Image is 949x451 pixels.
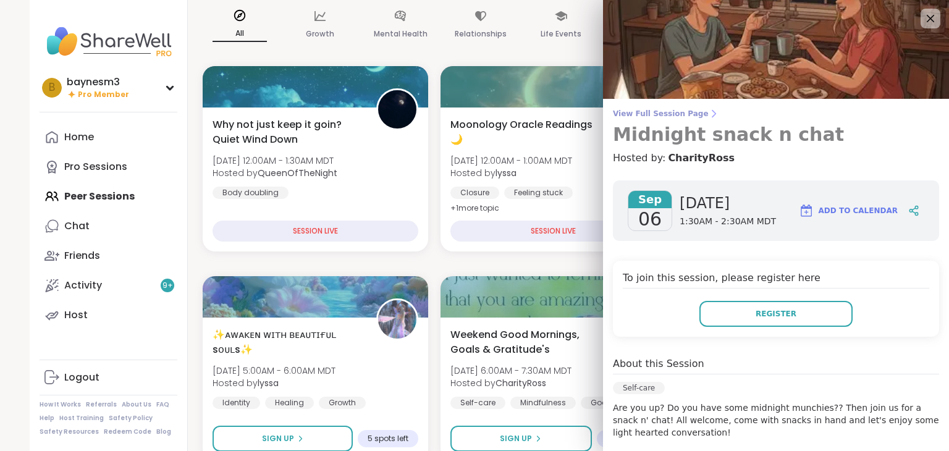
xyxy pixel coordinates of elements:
[378,300,416,339] img: lyssa
[104,428,151,436] a: Redeem Code
[122,400,151,409] a: About Us
[450,327,601,357] span: Weekend Good Mornings, Goals & Gratitude's
[49,80,55,96] span: b
[799,203,814,218] img: ShareWell Logomark
[668,151,735,166] a: CharityRoss
[213,167,337,179] span: Hosted by
[40,152,177,182] a: Pro Sessions
[40,241,177,271] a: Friends
[541,27,581,41] p: Life Events
[613,109,939,119] span: View Full Session Page
[793,196,903,225] button: Add to Calendar
[40,363,177,392] a: Logout
[162,280,173,291] span: 9 +
[40,20,177,63] img: ShareWell Nav Logo
[450,221,656,242] div: SESSION LIVE
[64,130,94,144] div: Home
[86,400,117,409] a: Referrals
[59,414,104,423] a: Host Training
[680,193,776,213] span: [DATE]
[699,301,853,327] button: Register
[496,167,517,179] b: lyssa
[613,382,665,394] div: Self-care
[450,154,572,167] span: [DATE] 12:00AM - 1:00AM MDT
[623,271,929,289] h4: To join this session, please register here
[504,187,573,199] div: Feeling stuck
[64,249,100,263] div: Friends
[306,27,334,41] p: Growth
[613,356,704,371] h4: About this Session
[450,397,505,409] div: Self-care
[450,365,572,377] span: [DATE] 6:00AM - 7:30AM MDT
[258,377,279,389] b: lyssa
[40,271,177,300] a: Activity9+
[213,221,418,242] div: SESSION LIVE
[213,187,289,199] div: Body doubling
[613,151,939,166] h4: Hosted by:
[109,414,153,423] a: Safety Policy
[319,397,366,409] div: Growth
[378,90,416,129] img: QueenOfTheNight
[455,27,507,41] p: Relationships
[213,117,363,147] span: Why not just keep it goin? Quiet Wind Down
[40,300,177,330] a: Host
[496,377,546,389] b: CharityRoss
[450,187,499,199] div: Closure
[265,397,314,409] div: Healing
[64,219,90,233] div: Chat
[262,433,294,444] span: Sign Up
[78,90,129,100] span: Pro Member
[450,377,572,389] span: Hosted by
[510,397,576,409] div: Mindfulness
[450,167,572,179] span: Hosted by
[40,211,177,241] a: Chat
[628,191,672,208] span: Sep
[500,433,532,444] span: Sign Up
[40,414,54,423] a: Help
[213,377,335,389] span: Hosted by
[213,327,363,357] span: ✨ᴀᴡᴀᴋᴇɴ ᴡɪᴛʜ ʙᴇᴀᴜᴛɪғᴜʟ sᴏᴜʟs✨
[819,205,898,216] span: Add to Calendar
[756,308,796,319] span: Register
[64,279,102,292] div: Activity
[64,308,88,322] div: Host
[213,365,335,377] span: [DATE] 5:00AM - 6:00AM MDT
[638,208,662,230] span: 06
[40,122,177,152] a: Home
[581,397,649,409] div: Goal-setting
[40,428,99,436] a: Safety Resources
[258,167,337,179] b: QueenOfTheNight
[156,428,171,436] a: Blog
[67,75,129,89] div: baynesm3
[450,117,601,147] span: Moonology Oracle Readings🌙
[613,402,939,439] p: Are you up? Do you have some midnight munchies?? Then join us for a snack n' chat! All welcome, c...
[64,371,99,384] div: Logout
[213,26,267,42] p: All
[374,27,428,41] p: Mental Health
[64,160,127,174] div: Pro Sessions
[613,124,939,146] h3: Midnight snack n chat
[613,109,939,146] a: View Full Session PageMidnight snack n chat
[680,216,776,228] span: 1:30AM - 2:30AM MDT
[368,434,408,444] span: 5 spots left
[213,154,337,167] span: [DATE] 12:00AM - 1:30AM MDT
[40,400,81,409] a: How It Works
[213,397,260,409] div: Identity
[156,400,169,409] a: FAQ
